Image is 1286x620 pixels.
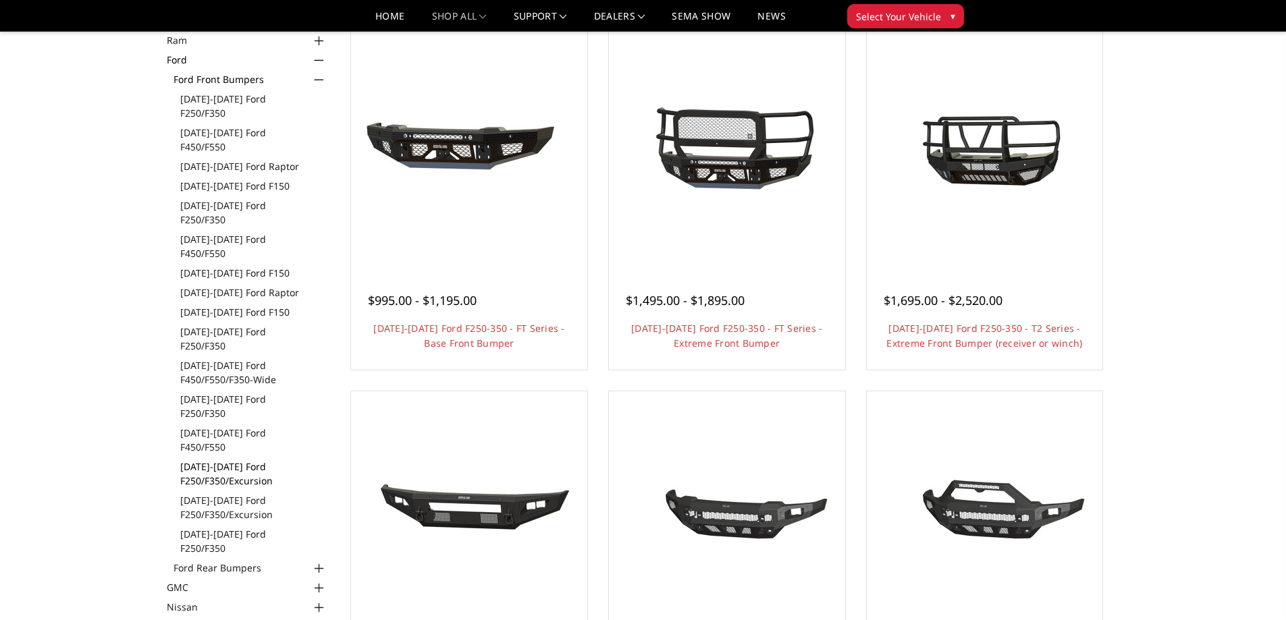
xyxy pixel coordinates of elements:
a: [DATE]-[DATE] Ford Raptor [180,285,327,300]
a: SEMA Show [672,11,730,31]
a: [DATE]-[DATE] Ford F150 [180,179,327,193]
a: [DATE]-[DATE] Ford F250-350 - FT Series - Base Front Bumper [373,322,564,349]
button: Select Your Vehicle [847,4,964,28]
a: GMC [167,580,327,594]
span: Select Your Vehicle [856,9,941,24]
span: $995.00 - $1,195.00 [368,292,477,308]
a: [DATE]-[DATE] Ford F250/F350 [180,527,327,555]
a: Ram [167,33,327,47]
a: shop all [432,11,487,31]
a: [DATE]-[DATE] Ford F450/F550 [180,232,327,260]
a: [DATE]-[DATE] Ford F250/F350/Excursion [180,493,327,522]
a: [DATE]-[DATE] Ford F150 [180,266,327,280]
a: [DATE]-[DATE] Ford F250/F350 [180,325,327,353]
a: [DATE]-[DATE] Ford F250/F350 [180,392,327,420]
a: 2023-2026 Ford F250-350 - FT Series - Extreme Front Bumper 2023-2026 Ford F250-350 - FT Series - ... [612,34,842,264]
span: ▾ [950,9,955,23]
a: [DATE]-[DATE] Ford F450/F550 [180,125,327,154]
a: [DATE]-[DATE] Ford F250/F350 [180,92,327,120]
a: [DATE]-[DATE] Ford F250/F350 [180,198,327,227]
a: 2023-2026 Ford F250-350 - T2 Series - Extreme Front Bumper (receiver or winch) 2023-2026 Ford F25... [870,34,1100,264]
span: $1,695.00 - $2,520.00 [884,292,1002,308]
a: [DATE]-[DATE] Ford Raptor [180,159,327,173]
img: 2023-2026 Ford F250-350 - T2 Series - Extreme Front Bumper (receiver or winch) [876,88,1092,209]
a: Nissan [167,600,327,614]
a: [DATE]-[DATE] Ford F450/F550/F350-wide [180,358,327,387]
a: Ford Rear Bumpers [173,561,327,575]
a: Ford [167,53,327,67]
a: News [757,11,785,31]
img: 2023-2025 Ford F250-350 - FT Series - Base Front Bumper [361,98,577,200]
a: Dealers [594,11,645,31]
a: Support [514,11,567,31]
a: 2023-2025 Ford F250-350 - FT Series - Base Front Bumper [354,34,584,264]
iframe: Chat Widget [1218,555,1286,620]
img: 2023-2025 Ford F250-350 - A2L Series - Base Front Bumper [361,459,577,559]
a: Ford Front Bumpers [173,72,327,86]
img: 2023-2025 Ford F250-350 - Freedom Series - Sport Front Bumper (non-winch) [876,459,1092,560]
span: $1,495.00 - $1,895.00 [626,292,745,308]
a: Home [375,11,404,31]
a: [DATE]-[DATE] Ford F250-350 - FT Series - Extreme Front Bumper [631,322,822,349]
a: [DATE]-[DATE] Ford F250-350 - T2 Series - Extreme Front Bumper (receiver or winch) [886,322,1082,349]
a: [DATE]-[DATE] Ford F250/F350/Excursion [180,459,327,488]
a: [DATE]-[DATE] Ford F150 [180,305,327,319]
a: [DATE]-[DATE] Ford F450/F550 [180,426,327,454]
